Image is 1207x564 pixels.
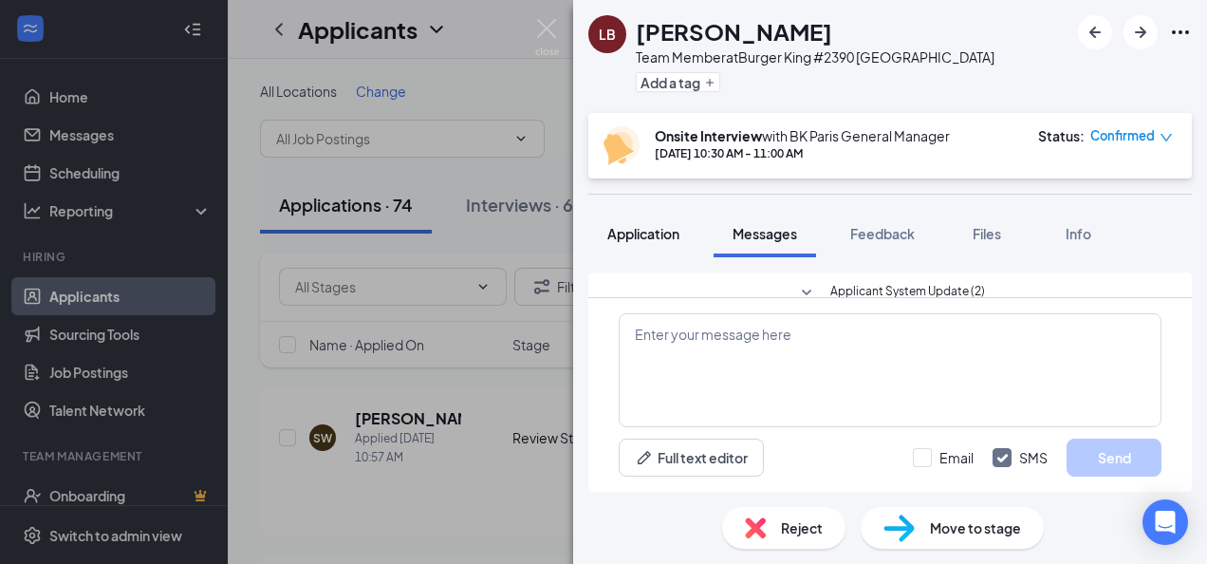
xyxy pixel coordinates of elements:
span: Move to stage [930,517,1021,538]
div: Team Member at Burger King #2390 [GEOGRAPHIC_DATA] [636,47,994,66]
div: Open Intercom Messenger [1142,499,1188,545]
svg: SmallChevronDown [795,282,818,305]
span: Messages [733,225,797,242]
b: Onsite Interview [655,127,762,144]
svg: Pen [635,448,654,467]
div: with BK Paris General Manager [655,126,950,145]
button: Send [1067,439,1161,477]
span: Confirmed [1090,126,1155,145]
h1: [PERSON_NAME] [636,15,832,47]
span: Info [1066,225,1091,242]
button: SmallChevronDownApplicant System Update (2) [795,282,985,305]
button: PlusAdd a tag [636,72,720,92]
span: down [1160,131,1173,144]
span: Applicant System Update (2) [830,282,985,305]
div: Status : [1038,126,1085,145]
span: Application [607,225,679,242]
button: ArrowRight [1123,15,1158,49]
span: Reject [781,517,823,538]
svg: ArrowLeftNew [1084,21,1106,44]
div: LB [599,25,616,44]
svg: ArrowRight [1129,21,1152,44]
button: Full text editorPen [619,439,764,477]
svg: Ellipses [1169,21,1192,44]
span: Files [973,225,1001,242]
svg: Plus [704,77,715,88]
div: [DATE] 10:30 AM - 11:00 AM [655,145,950,161]
span: Feedback [850,225,915,242]
button: ArrowLeftNew [1078,15,1112,49]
